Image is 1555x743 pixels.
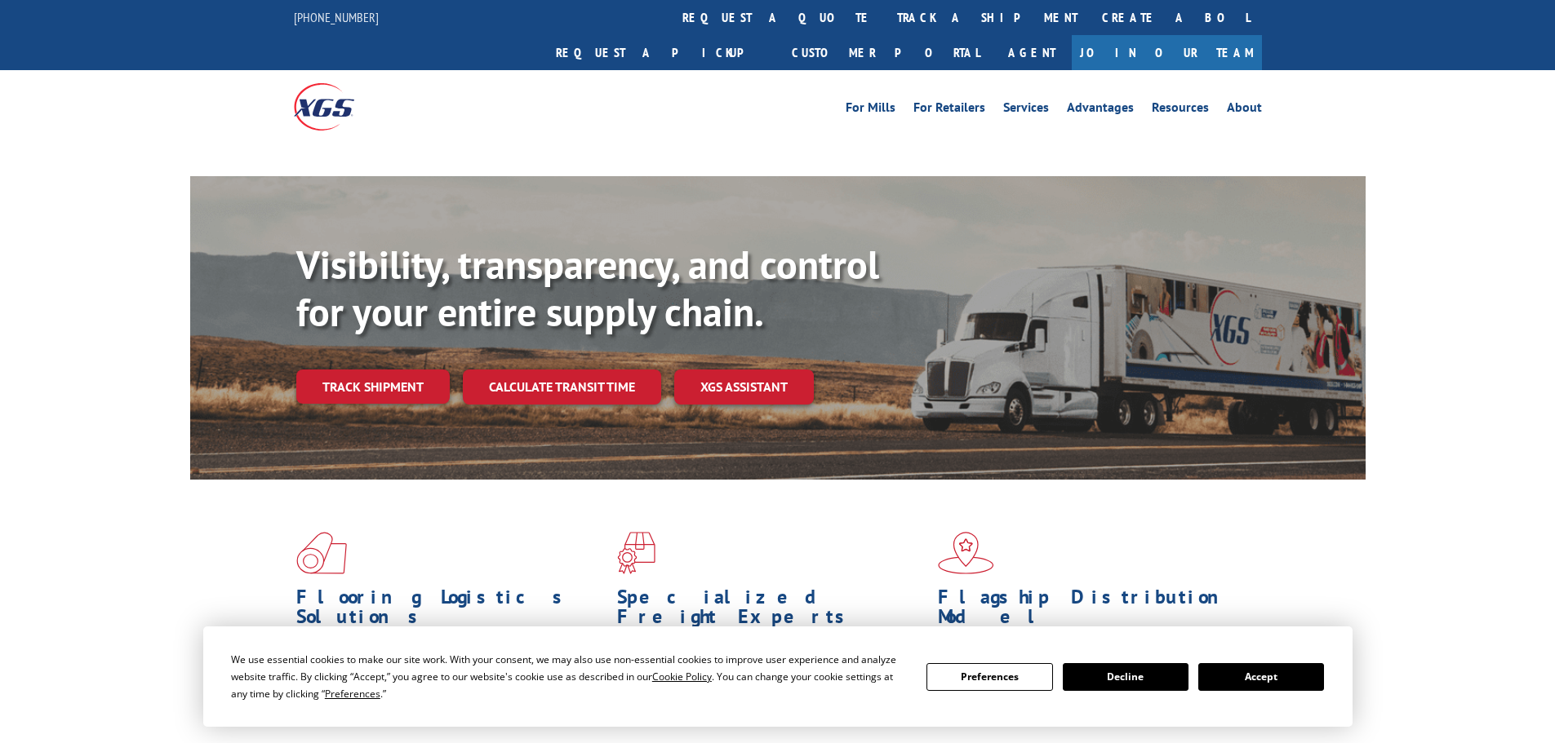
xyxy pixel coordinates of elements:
[617,532,655,574] img: xgs-icon-focused-on-flooring-red
[938,532,994,574] img: xgs-icon-flagship-distribution-model-red
[1063,663,1188,691] button: Decline
[296,532,347,574] img: xgs-icon-total-supply-chain-intelligence-red
[938,587,1246,635] h1: Flagship Distribution Model
[1227,101,1262,119] a: About
[296,239,879,337] b: Visibility, transparency, and control for your entire supply chain.
[913,101,985,119] a: For Retailers
[296,369,450,404] a: Track shipment
[294,9,379,25] a: [PHONE_NUMBER]
[1152,101,1209,119] a: Resources
[617,587,926,635] h1: Specialized Freight Experts
[674,369,814,405] a: XGS ASSISTANT
[325,687,380,701] span: Preferences
[846,101,895,119] a: For Mills
[780,35,992,70] a: Customer Portal
[296,587,605,635] h1: Flooring Logistics Solutions
[1072,35,1262,70] a: Join Our Team
[652,670,712,683] span: Cookie Policy
[544,35,780,70] a: Request a pickup
[1067,101,1134,119] a: Advantages
[1198,663,1324,691] button: Accept
[926,663,1052,691] button: Preferences
[203,626,1353,727] div: Cookie Consent Prompt
[231,651,907,702] div: We use essential cookies to make our site work. With your consent, we may also use non-essential ...
[1003,101,1049,119] a: Services
[463,369,661,405] a: Calculate transit time
[992,35,1072,70] a: Agent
